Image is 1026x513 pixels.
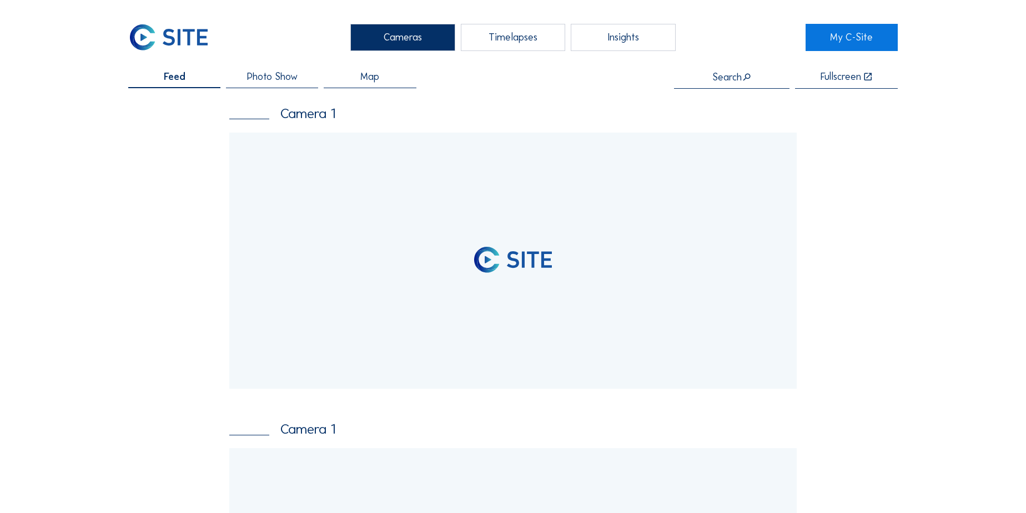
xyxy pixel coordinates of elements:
span: Photo Show [247,72,298,82]
div: Camera 1 [229,422,797,436]
div: Cameras [350,24,455,51]
span: Map [360,72,379,82]
img: logo_text [507,251,552,268]
div: Timelapses [461,24,565,51]
div: Fullscreen [821,72,861,82]
a: C-SITE Logo [128,24,220,51]
a: My C-Site [806,24,898,51]
span: Feed [164,72,185,82]
img: logo_pic [474,247,500,273]
div: Insights [571,24,675,51]
img: C-SITE Logo [128,24,209,51]
div: Camera 1 [229,106,797,120]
